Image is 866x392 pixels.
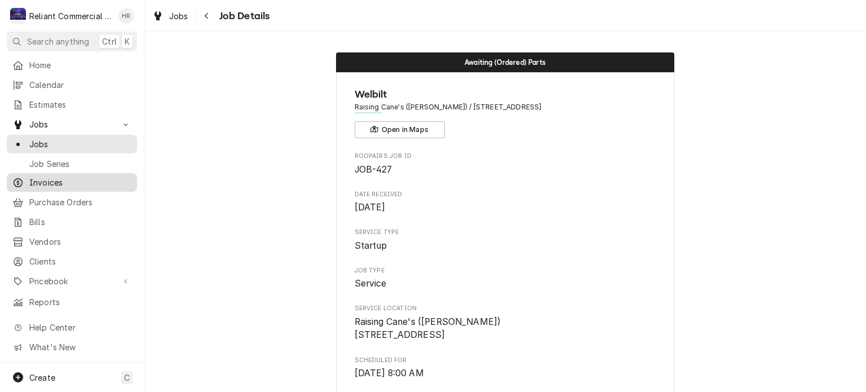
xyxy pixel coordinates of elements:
span: C [124,372,130,384]
a: Reports [7,293,137,311]
span: JOB-427 [355,164,392,175]
span: Invoices [29,177,131,188]
a: Calendar [7,76,137,94]
span: Jobs [29,118,114,130]
a: Go to What's New [7,338,137,356]
span: Scheduled For [355,367,656,380]
span: Service [355,278,387,289]
span: Purchase Orders [29,196,131,208]
a: Go to Pricebook [7,272,137,290]
a: Jobs [7,135,137,153]
a: Bills [7,213,137,231]
span: Jobs [169,10,188,22]
div: Client Information [355,87,656,138]
span: Vendors [29,236,131,248]
div: Service Location [355,304,656,342]
div: Reliant Commercial Appliance Repair LLC's Avatar [10,8,26,24]
a: Go to Jobs [7,115,137,134]
div: HR [118,8,134,24]
span: Calendar [29,79,131,91]
span: Service Type [355,228,656,237]
span: Estimates [29,99,131,111]
div: Roopairs Job ID [355,152,656,176]
span: Pricebook [29,275,114,287]
a: Home [7,56,137,74]
span: [DATE] [355,202,386,213]
button: Navigate back [198,7,216,25]
span: What's New [29,341,130,353]
span: Reports [29,296,131,308]
div: R [10,8,26,24]
span: Job Type [355,277,656,290]
span: [DATE] 8:00 AM [355,368,424,378]
span: Home [29,59,131,71]
span: Service Location [355,315,656,342]
div: Service Type [355,228,656,252]
div: Status [336,52,674,72]
a: Clients [7,252,137,271]
a: Purchase Orders [7,193,137,212]
span: Name [355,87,656,102]
span: Address [355,102,656,112]
div: Scheduled For [355,356,656,380]
span: Service Type [355,239,656,253]
span: K [125,36,130,47]
a: Go to Help Center [7,318,137,337]
span: Help Center [29,321,130,333]
span: Scheduled For [355,356,656,365]
span: Date Received [355,190,656,199]
div: Date Received [355,190,656,214]
div: Reliant Commercial Appliance Repair LLC [29,10,112,22]
a: Jobs [148,7,193,25]
div: Job Type [355,266,656,290]
div: Heath Reed's Avatar [118,8,134,24]
span: Jobs [29,138,131,150]
button: Search anythingCtrlK [7,32,137,51]
span: Job Series [29,158,131,170]
a: Estimates [7,95,137,114]
span: Roopairs Job ID [355,152,656,161]
span: Job Type [355,266,656,275]
a: Job Series [7,155,137,173]
button: Open in Maps [355,121,445,138]
span: Roopairs Job ID [355,163,656,177]
a: Vendors [7,232,137,251]
span: Awaiting (Ordered) Parts [465,59,546,66]
span: Ctrl [102,36,117,47]
span: Bills [29,216,131,228]
span: Search anything [27,36,89,47]
a: Invoices [7,173,137,192]
span: Service Location [355,304,656,313]
span: Date Received [355,201,656,214]
span: Create [29,373,55,382]
span: Clients [29,256,131,267]
span: Job Details [216,8,270,24]
span: Raising Cane's ([PERSON_NAME]) [STREET_ADDRESS] [355,316,501,341]
span: Startup [355,240,387,251]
